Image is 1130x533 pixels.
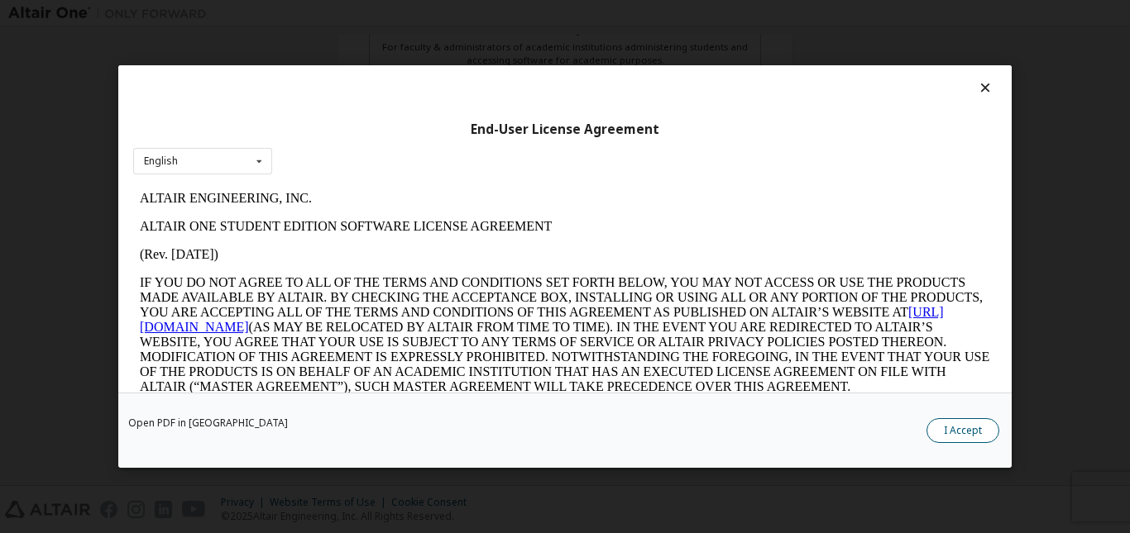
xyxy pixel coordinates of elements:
p: (Rev. [DATE]) [7,63,857,78]
p: This Altair One Student Edition Software License Agreement (“Agreement”) is between Altair Engine... [7,223,857,283]
p: IF YOU DO NOT AGREE TO ALL OF THE TERMS AND CONDITIONS SET FORTH BELOW, YOU MAY NOT ACCESS OR USE... [7,91,857,210]
a: Open PDF in [GEOGRAPHIC_DATA] [128,418,288,428]
div: English [144,156,178,166]
div: End-User License Agreement [133,121,997,138]
button: I Accept [927,418,999,443]
p: ALTAIR ONE STUDENT EDITION SOFTWARE LICENSE AGREEMENT [7,35,857,50]
p: ALTAIR ENGINEERING, INC. [7,7,857,21]
a: [URL][DOMAIN_NAME] [7,121,811,150]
